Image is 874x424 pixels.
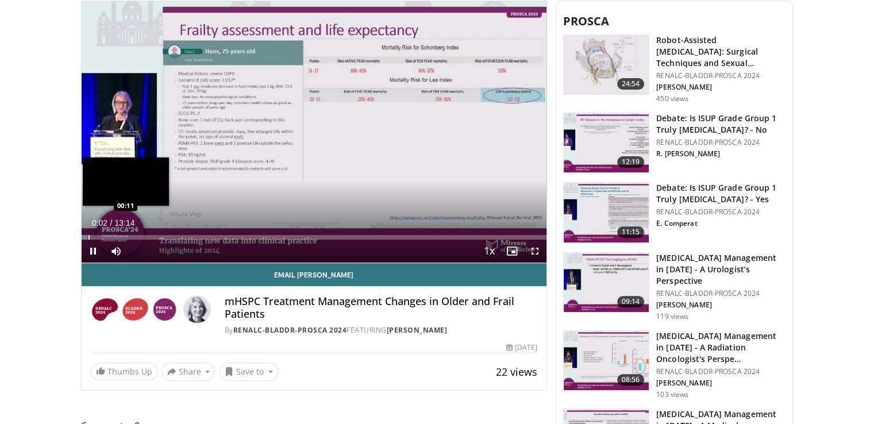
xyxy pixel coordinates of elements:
p: 450 views [656,94,688,103]
p: RENALC-BLADDR-PROSCA 2024 [656,367,786,376]
h3: [MEDICAL_DATA] Management in [DATE] - A Radiation Oncologist's Perspe… [656,330,786,365]
a: Thumbs Up [91,363,157,380]
h3: Debate: Is ISUP Grade Group 1 Truly [MEDICAL_DATA]? - Yes [656,182,786,205]
a: Email [PERSON_NAME] [82,263,547,286]
p: RENALC-BLADDR-PROSCA 2024 [656,289,786,298]
video-js: Video Player [82,1,547,264]
a: 24:54 Robot-Assisted [MEDICAL_DATA]: Surgical Techniques and Sexual… RENALC-BLADDR-PROSCA 2024 [P... [563,34,786,103]
img: 4f634cfc-165f-4b2d-97c0-49d653ccf9ea.150x105_q85_crop-smart_upscale.jpg [564,253,649,313]
span: 09:14 [617,296,645,307]
button: Save to [220,363,278,381]
div: Progress Bar [82,235,547,240]
img: Avatar [183,295,211,323]
div: [DATE] [506,342,537,353]
div: By FEATURING [225,325,537,336]
img: 49b47fa9-83a1-451c-8807-85b30bd09786.150x105_q85_crop-smart_upscale.jpg [564,331,649,391]
span: / [110,218,113,228]
button: Enable picture-in-picture mode [500,240,523,263]
button: Playback Rate [478,240,500,263]
a: 11:15 Debate: Is ISUP Grade Group 1 Truly [MEDICAL_DATA]? - Yes RENALC-BLADDR-PROSCA 2024 E. Comp... [563,182,786,243]
button: Share [162,363,215,381]
p: [PERSON_NAME] [656,379,786,388]
span: PROSCA [563,13,609,29]
h3: [MEDICAL_DATA] Management in [DATE] - A Urologist’s Perspective [656,252,786,287]
p: R. [PERSON_NAME] [656,149,786,159]
a: RENALC-BLADDR-PROSCA 2024 [233,325,347,335]
h3: Robot-Assisted [MEDICAL_DATA]: Surgical Techniques and Sexual… [656,34,786,69]
p: RENALC-BLADDR-PROSCA 2024 [656,207,786,217]
span: 11:15 [617,226,645,238]
span: 0:02 [92,218,107,228]
p: 119 views [656,312,688,321]
p: RENALC-BLADDR-PROSCA 2024 [656,71,786,80]
a: 09:14 [MEDICAL_DATA] Management in [DATE] - A Urologist’s Perspective RENALC-BLADDR-PROSCA 2024 [... [563,252,786,321]
span: 22 views [496,365,537,379]
p: [PERSON_NAME] [656,300,786,310]
span: 12:19 [617,156,645,168]
button: Fullscreen [523,240,546,263]
a: 12:19 Debate: Is ISUP Grade Group 1 Truly [MEDICAL_DATA]? - No RENALC-BLADDR-PROSCA 2024 R. [PERS... [563,113,786,174]
button: Mute [105,240,128,263]
button: Pause [82,240,105,263]
a: [PERSON_NAME] [387,325,448,335]
span: 13:14 [114,218,134,228]
img: RENALC-BLADDR-PROSCA 2024 [91,295,179,323]
h3: Debate: Is ISUP Grade Group 1 Truly [MEDICAL_DATA]? - No [656,113,786,136]
p: RENALC-BLADDR-PROSCA 2024 [656,138,786,147]
p: [PERSON_NAME] [656,83,786,92]
a: 08:56 [MEDICAL_DATA] Management in [DATE] - A Radiation Oncologist's Perspe… RENALC-BLADDR-PROSCA... [563,330,786,399]
h4: mHSPC Treatment Management Changes in Older and Frail Patients [225,295,537,320]
p: E. Comperat [656,219,786,228]
span: 24:54 [617,78,645,90]
img: bf3eb259-e91a-4ae3-9b22-f4a5692e842f.150x105_q85_crop-smart_upscale.jpg [564,183,649,242]
p: 103 views [656,390,688,399]
img: c2c6861b-c9f1-43f5-9a07-b6555efefcee.150x105_q85_crop-smart_upscale.jpg [564,35,649,95]
img: 4ce2da21-29fc-4039-99c8-415d5b158b51.150x105_q85_crop-smart_upscale.jpg [564,113,649,173]
span: 08:56 [617,374,645,386]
